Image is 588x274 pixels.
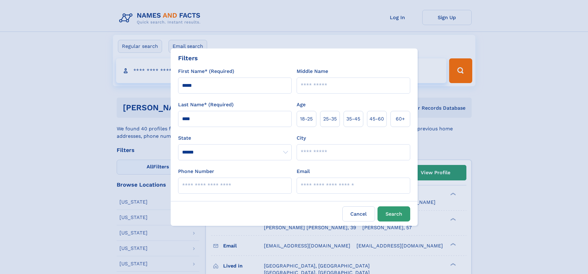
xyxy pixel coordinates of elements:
[369,115,384,123] span: 45‑60
[346,115,360,123] span: 35‑45
[178,68,234,75] label: First Name* (Required)
[297,168,310,175] label: Email
[178,53,198,63] div: Filters
[178,134,292,142] label: State
[178,101,234,108] label: Last Name* (Required)
[297,68,328,75] label: Middle Name
[342,206,375,221] label: Cancel
[178,168,214,175] label: Phone Number
[297,134,306,142] label: City
[323,115,337,123] span: 25‑35
[300,115,313,123] span: 18‑25
[377,206,410,221] button: Search
[396,115,405,123] span: 60+
[297,101,306,108] label: Age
